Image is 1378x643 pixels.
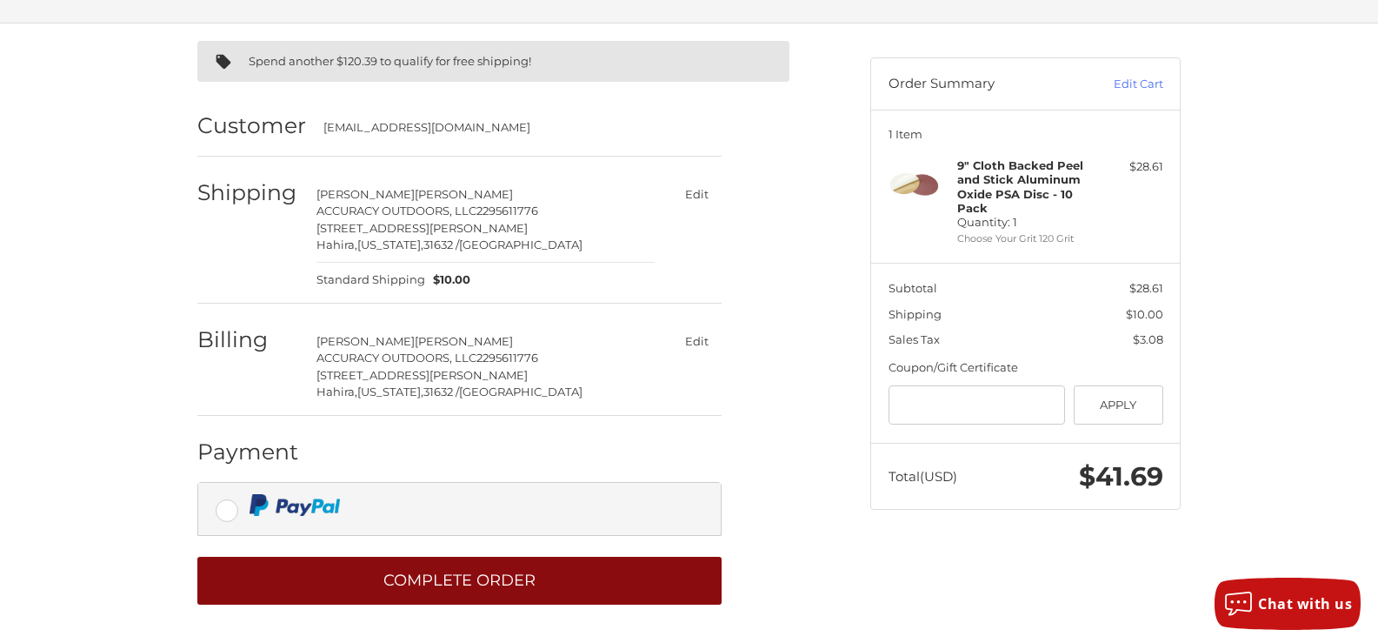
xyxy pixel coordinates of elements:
[957,158,1083,215] strong: 9" Cloth Backed Peel and Stick Aluminum Oxide PSA Disc - 10 Pack
[1126,307,1163,321] span: $10.00
[250,494,341,516] img: PayPal icon
[671,329,722,354] button: Edit
[197,112,306,139] h2: Customer
[957,158,1090,229] h4: Quantity: 1
[1079,460,1163,492] span: $41.69
[357,385,423,399] span: [US_STATE],
[889,332,940,346] span: Sales Tax
[889,76,1075,93] h3: Order Summary
[476,204,538,218] span: 2295611776
[316,221,528,235] span: [STREET_ADDRESS][PERSON_NAME]
[671,182,722,207] button: Edit
[889,307,942,321] span: Shipping
[1258,594,1352,613] span: Chat with us
[1075,76,1163,93] a: Edit Cart
[1095,158,1163,176] div: $28.61
[415,334,513,348] span: [PERSON_NAME]
[889,281,937,295] span: Subtotal
[197,179,299,206] h2: Shipping
[476,351,538,365] span: 2295611776
[197,557,722,605] button: Complete order
[423,385,459,399] span: 31632 /
[459,385,582,399] span: [GEOGRAPHIC_DATA]
[316,204,476,218] span: ACCURACY OUTDOORS, LLC
[316,334,415,348] span: [PERSON_NAME]
[316,271,425,289] span: Standard Shipping
[1215,578,1361,630] button: Chat with us
[459,238,582,251] span: [GEOGRAPHIC_DATA]
[889,359,1163,377] div: Coupon/Gift Certificate
[425,271,471,289] span: $10.00
[316,238,357,251] span: Hahira,
[316,187,415,201] span: [PERSON_NAME]
[323,119,705,137] div: [EMAIL_ADDRESS][DOMAIN_NAME]
[197,326,299,353] h2: Billing
[197,439,299,466] h2: Payment
[316,351,476,365] span: ACCURACY OUTDOORS, LLC
[415,187,513,201] span: [PERSON_NAME]
[249,54,531,68] span: Spend another $120.39 to qualify for free shipping!
[889,127,1163,141] h3: 1 Item
[889,468,957,485] span: Total (USD)
[316,385,357,399] span: Hahira,
[1129,281,1163,295] span: $28.61
[316,368,528,382] span: [STREET_ADDRESS][PERSON_NAME]
[423,238,459,251] span: 31632 /
[357,238,423,251] span: [US_STATE],
[957,231,1090,246] li: Choose Your Grit 120 Grit
[1074,385,1163,425] button: Apply
[889,385,1066,425] input: Gift Certificate or Coupon Code
[1133,332,1163,346] span: $3.08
